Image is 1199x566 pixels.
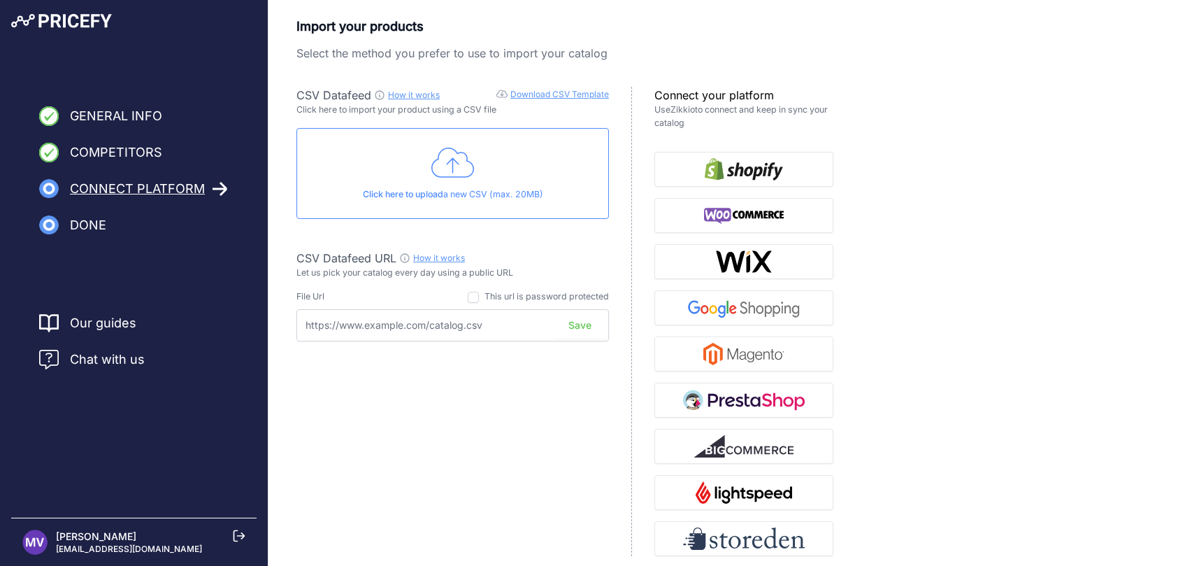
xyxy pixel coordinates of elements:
p: Import your products [296,17,833,36]
p: Connect your platform [654,87,833,104]
button: Save [554,312,606,339]
img: Magento 2 [703,343,784,365]
img: Lightspeed [696,481,791,504]
img: Pricefy Logo [11,14,112,28]
span: Chat with us [70,350,145,369]
p: Click here to import your product using a CSV file [296,104,609,117]
a: How it works [413,253,465,263]
p: Select the method you prefer to use to import your catalog [296,45,833,62]
img: WooCommerce [704,204,784,227]
a: Download CSV Template [510,89,609,99]
img: BigCommerce [694,435,794,458]
span: Competitors [70,143,162,162]
div: File Url [296,290,324,304]
span: General Info [70,106,162,126]
span: Connect Platform [70,179,205,199]
img: Shopify [705,158,783,181]
a: Zikkio [670,104,695,115]
a: Our guides [70,313,136,333]
input: https://www.example.com/catalog.csv [296,309,609,341]
span: CSV Datafeed [296,88,371,102]
img: PrestaShop [683,389,805,411]
p: [PERSON_NAME] [56,530,202,544]
span: CSV Datafeed URL [296,251,396,265]
a: Chat with us [39,350,145,369]
p: Use to connect and keep in sync your catalog [654,104,833,129]
img: Storeden [683,528,805,550]
a: How it works [388,90,440,100]
p: Let us pick your catalog every day using a public URL [296,267,609,280]
p: [EMAIL_ADDRESS][DOMAIN_NAME] [56,544,202,555]
span: Click here to upload [363,189,443,199]
img: Google Shopping [683,297,805,319]
div: This url is password protected [484,290,609,304]
span: Done [70,215,106,235]
p: a new CSV (max. 20MB) [308,188,597,201]
img: Wix [715,250,773,273]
